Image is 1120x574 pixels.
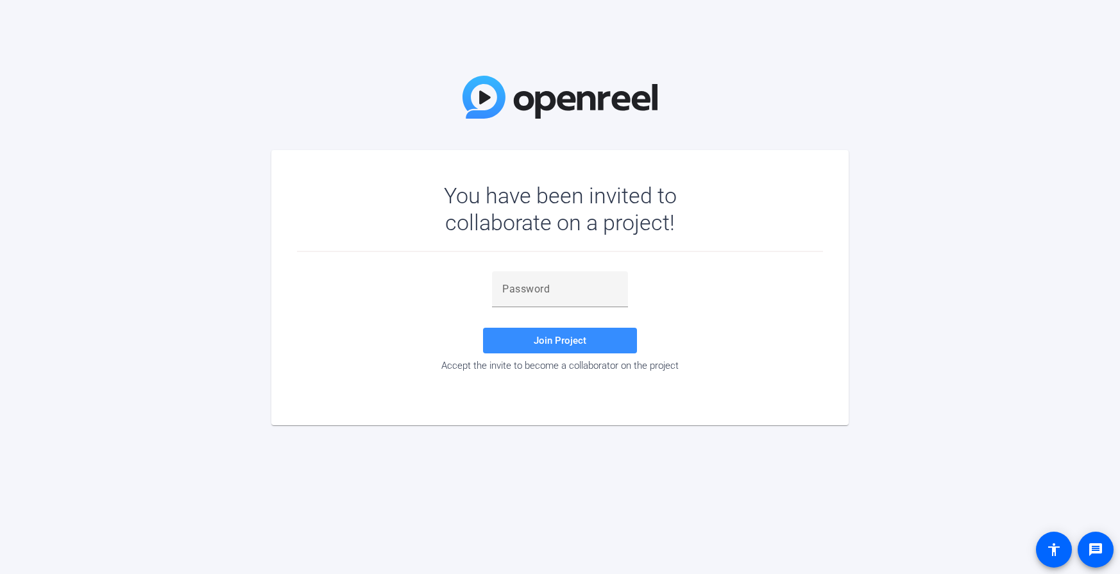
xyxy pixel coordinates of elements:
div: Accept the invite to become a collaborator on the project [297,360,823,371]
button: Join Project [483,328,637,353]
mat-icon: message [1088,542,1103,557]
span: Join Project [534,335,586,346]
img: OpenReel Logo [462,76,658,119]
mat-icon: accessibility [1046,542,1062,557]
input: Password [502,282,618,297]
div: You have been invited to collaborate on a project! [407,182,714,236]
